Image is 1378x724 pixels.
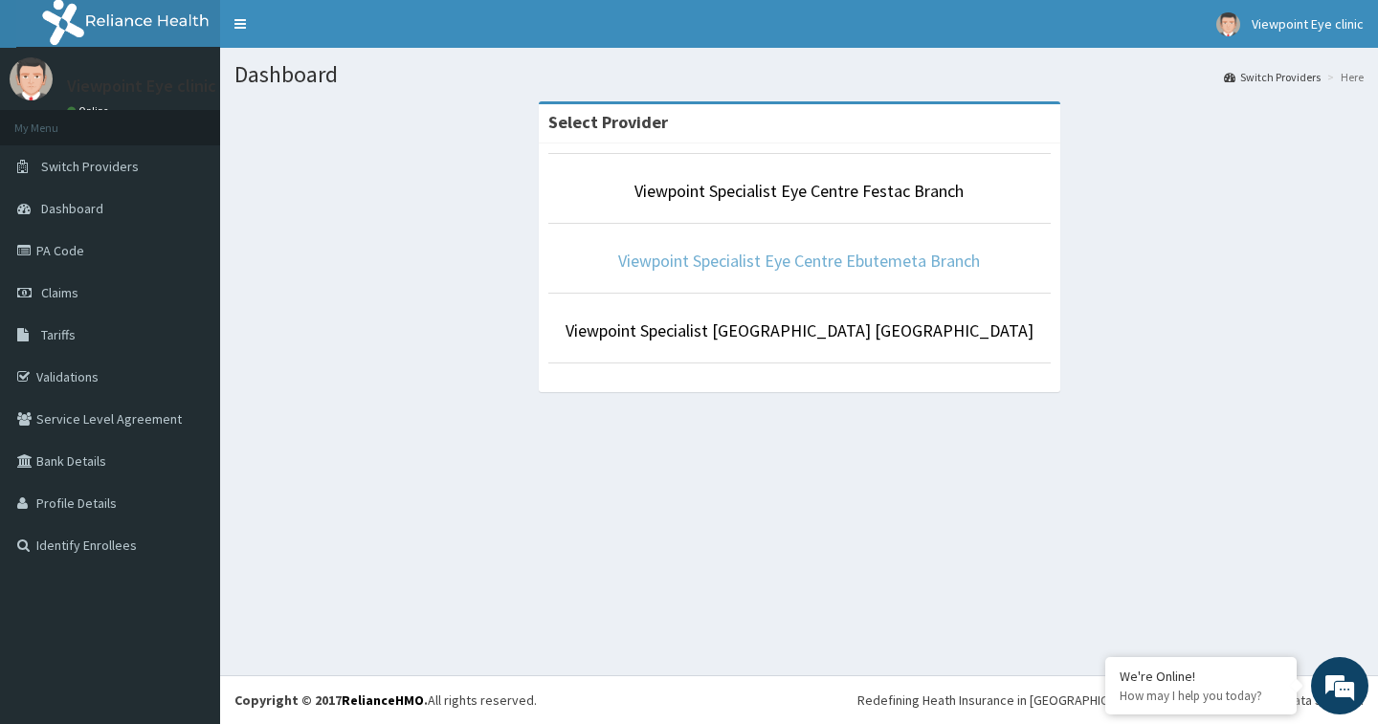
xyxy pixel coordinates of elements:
span: We're online! [111,241,264,434]
div: Minimize live chat window [314,10,360,55]
img: User Image [10,57,53,100]
strong: Select Provider [548,111,668,133]
a: Switch Providers [1224,69,1321,85]
span: Dashboard [41,200,103,217]
a: RelianceHMO [342,691,424,709]
li: Here [1322,69,1364,85]
span: Switch Providers [41,158,139,175]
a: Online [67,104,113,118]
span: Viewpoint Eye clinic [1252,15,1364,33]
img: d_794563401_company_1708531726252_794563401 [35,96,78,143]
a: Viewpoint Specialist [GEOGRAPHIC_DATA] [GEOGRAPHIC_DATA] [566,319,1033,341]
span: Tariffs [41,326,76,343]
textarea: Type your message and hit 'Enter' [10,522,365,589]
p: Viewpoint Eye clinic [67,77,216,95]
img: User Image [1216,12,1240,36]
p: How may I help you today? [1120,688,1282,704]
div: Chat with us now [100,107,322,132]
strong: Copyright © 2017 . [234,691,428,709]
span: Claims [41,284,78,301]
a: Viewpoint Specialist Eye Centre Ebutemeta Branch [618,250,980,272]
div: Redefining Heath Insurance in [GEOGRAPHIC_DATA] using Telemedicine and Data Science! [857,691,1364,710]
footer: All rights reserved. [220,675,1378,724]
h1: Dashboard [234,62,1364,87]
div: We're Online! [1120,668,1282,685]
a: Viewpoint Specialist Eye Centre Festac Branch [634,180,964,202]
